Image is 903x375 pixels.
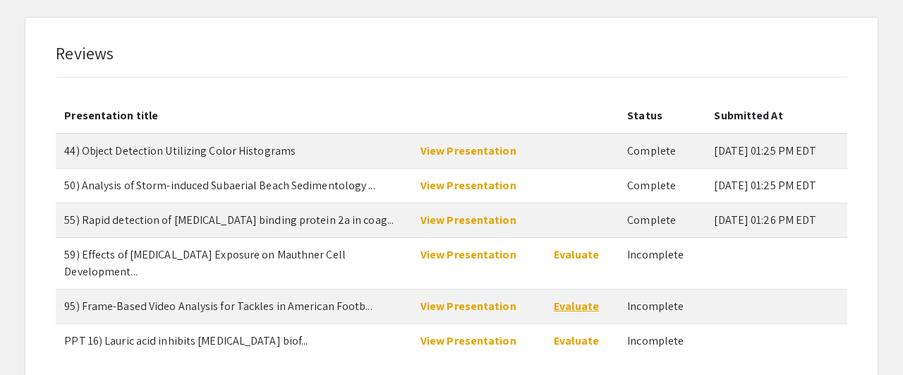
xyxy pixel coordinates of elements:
[420,143,516,158] a: View Presentation
[420,299,516,314] a: View Presentation
[619,323,705,358] td: Incomplete
[56,99,412,133] th: Presentation title
[56,42,114,64] span: Reviews
[420,247,516,262] a: View Presentation
[64,178,375,193] span: 50) Analysis of Storm-induced Subaerial Beach Sedimentology Change Using Sediment Cores to Evalua...
[420,213,516,227] a: View Presentation
[705,99,847,133] th: Submitted At
[64,143,296,158] span: 44) Object Detection Utilizing Color Histograms
[705,133,847,169] td: [DATE] 01:25 PM EDT
[705,168,847,203] td: [DATE] 01:25 PM EDT
[554,247,599,262] a: Evaluate
[64,299,372,314] span: 95) Frame-Based Video Analysis for Tackles in American Football
[619,289,705,323] td: Incomplete
[619,237,705,289] td: Incomplete
[619,99,705,133] th: Status
[64,333,308,348] span: PPT 16) Lauric acid inhibits Staphylococcus epidermidis biofilm formation and cell growth
[554,299,599,314] a: Evaluate
[554,333,599,348] a: Evaluate
[64,213,394,227] span: 55) Rapid detection of penicillin binding protein 2a in coagulase negative Staphylococcus species
[420,333,516,348] a: View Presentation
[11,311,60,364] iframe: Chat
[619,203,705,237] td: Complete
[64,247,346,279] span: 59) Effects of Ethanol Exposure on Mauthner Cell Development and Escape Behavior in Zebrafish&nbsp;
[705,203,847,237] td: [DATE] 01:26 PM EDT
[619,168,705,203] td: Complete
[619,133,705,169] td: Complete
[420,178,516,193] a: View Presentation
